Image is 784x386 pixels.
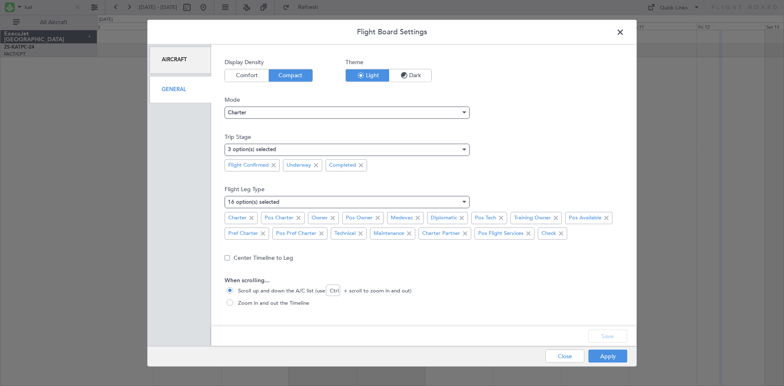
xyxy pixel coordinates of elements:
span: Check [541,230,556,238]
span: Charter Partner [422,230,460,238]
span: Charter [228,214,247,222]
header: Flight Board Settings [147,20,637,44]
span: Theme [345,58,432,66]
span: Pref Charter [228,230,258,238]
mat-select-trigger: 3 option(s) selected [228,147,276,152]
span: Technical [334,230,356,238]
span: Pos Available [569,214,601,222]
span: Maintenance [374,230,404,238]
span: Pos Pref Charter [276,230,316,238]
span: Completed [329,161,356,170]
span: Owner [312,214,328,222]
span: Flight Leg Type [225,185,623,194]
span: Scroll up and down the A/C list (use Ctrl + scroll to zoom in and out) [235,287,412,295]
span: Training Owner [514,214,551,222]
span: Medevac [391,214,413,222]
span: Pos Owner [346,214,373,222]
button: Close [546,350,584,363]
span: Mode [225,96,623,104]
span: When scrolling... [225,276,623,285]
span: Pos Tech [475,214,496,222]
button: Apply [588,350,627,363]
button: Comfort [225,69,269,81]
div: Aircraft [149,46,211,74]
span: Underway [287,161,311,170]
button: Dark [389,69,431,81]
span: Charter [228,110,246,116]
div: General [149,76,211,103]
span: Flight Confirmed [228,161,269,170]
mat-select-trigger: 16 option(s) selected [228,200,279,205]
span: Diplomatic [431,214,457,222]
span: Pos Charter [265,214,294,222]
button: Light [346,69,389,81]
button: Compact [269,69,312,81]
span: Trip Stage [225,132,623,141]
span: Display Density [225,58,313,66]
label: Center Timeline to Leg [234,254,293,262]
span: Pos Flight Services [478,230,523,238]
span: Zoom in and out the Timeline [235,299,309,308]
